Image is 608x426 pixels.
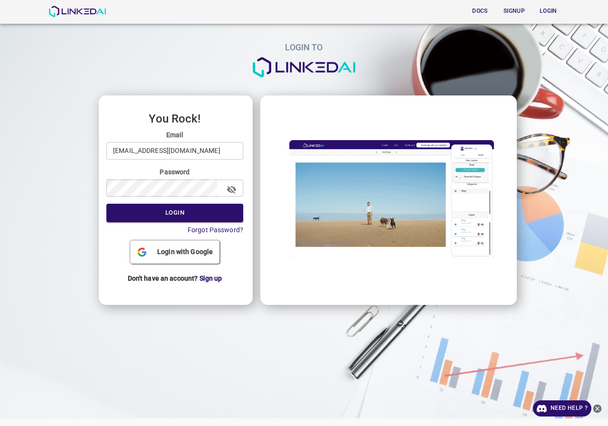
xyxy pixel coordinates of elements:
[533,3,563,19] button: Login
[106,266,243,291] p: Don't have an account?
[465,3,495,19] button: Docs
[199,275,222,282] a: Sign up
[591,400,603,417] button: close-help
[106,167,243,177] label: Password
[188,226,243,234] a: Forgot Password?
[48,6,106,17] img: LinkedAI
[531,1,565,21] a: Login
[499,3,529,19] button: Signup
[252,57,356,78] img: logo.png
[106,113,243,125] h3: You Rock!
[268,132,507,267] img: login_image.gif
[463,1,497,21] a: Docs
[106,130,243,140] label: Email
[153,247,217,257] span: Login with Google
[497,1,531,21] a: Signup
[106,204,243,222] button: Login
[533,400,591,417] a: Need Help ?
